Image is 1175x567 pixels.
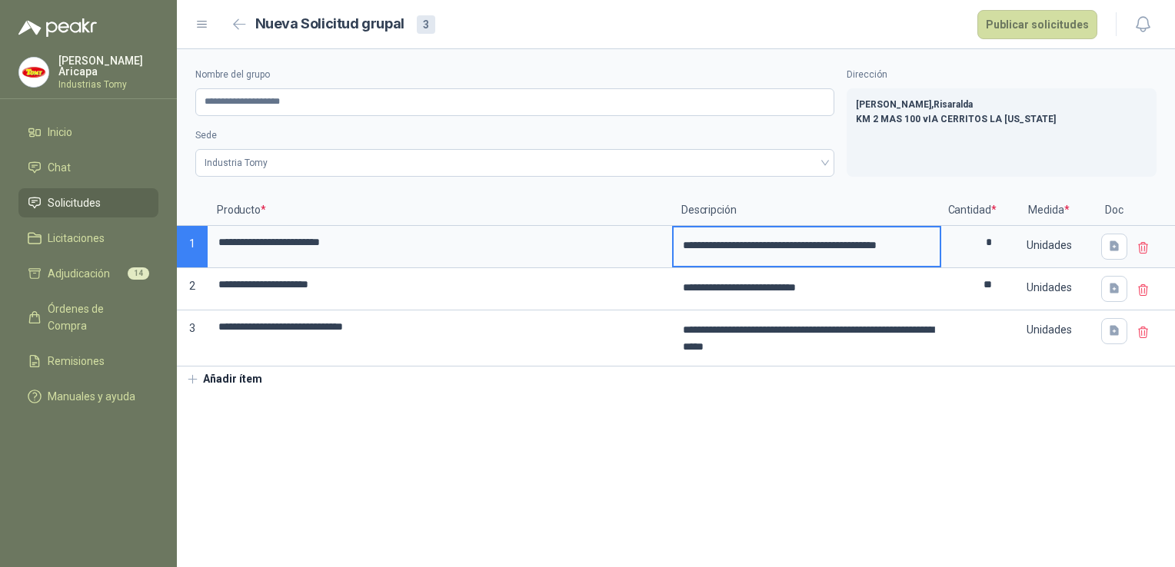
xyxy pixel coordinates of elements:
[18,118,158,147] a: Inicio
[18,259,158,288] a: Adjudicación14
[847,68,1157,82] label: Dirección
[48,300,144,334] span: Órdenes de Compra
[417,15,435,34] div: 3
[205,151,825,174] span: Industria Tomy
[177,310,208,366] p: 3
[18,382,158,411] a: Manuales y ayuda
[58,80,158,89] p: Industrias Tomy
[1095,195,1133,226] p: Doc
[1004,270,1093,305] div: Unidades
[18,153,158,182] a: Chat
[18,188,158,217] a: Solicitudes
[1004,227,1093,263] div: Unidades
[48,265,110,282] span: Adjudicación
[177,268,208,310] p: 2
[48,388,135,405] span: Manuales y ayuda
[18,346,158,376] a: Remisiones
[48,353,105,370] span: Remisiones
[977,10,1097,39] button: Publicar solicitudes
[18,294,158,340] a: Órdenes de Compra
[856,98,1147,112] p: [PERSON_NAME] , Risaralda
[177,226,208,268] p: 1
[48,124,72,141] span: Inicio
[208,195,672,226] p: Producto
[48,230,105,247] span: Licitaciones
[18,224,158,253] a: Licitaciones
[18,18,97,37] img: Logo peakr
[48,194,101,211] span: Solicitudes
[1003,195,1095,226] p: Medida
[941,195,1003,226] p: Cantidad
[19,58,48,87] img: Company Logo
[195,68,834,82] label: Nombre del grupo
[195,128,834,143] label: Sede
[128,267,149,280] span: 14
[177,366,271,393] button: Añadir ítem
[672,195,941,226] p: Descripción
[48,159,71,176] span: Chat
[1004,312,1093,347] div: Unidades
[58,55,158,77] p: [PERSON_NAME] Aricapa
[856,112,1147,127] p: KM 2 MAS 100 vIA CERRITOS LA [US_STATE]
[255,13,404,35] h2: Nueva Solicitud grupal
